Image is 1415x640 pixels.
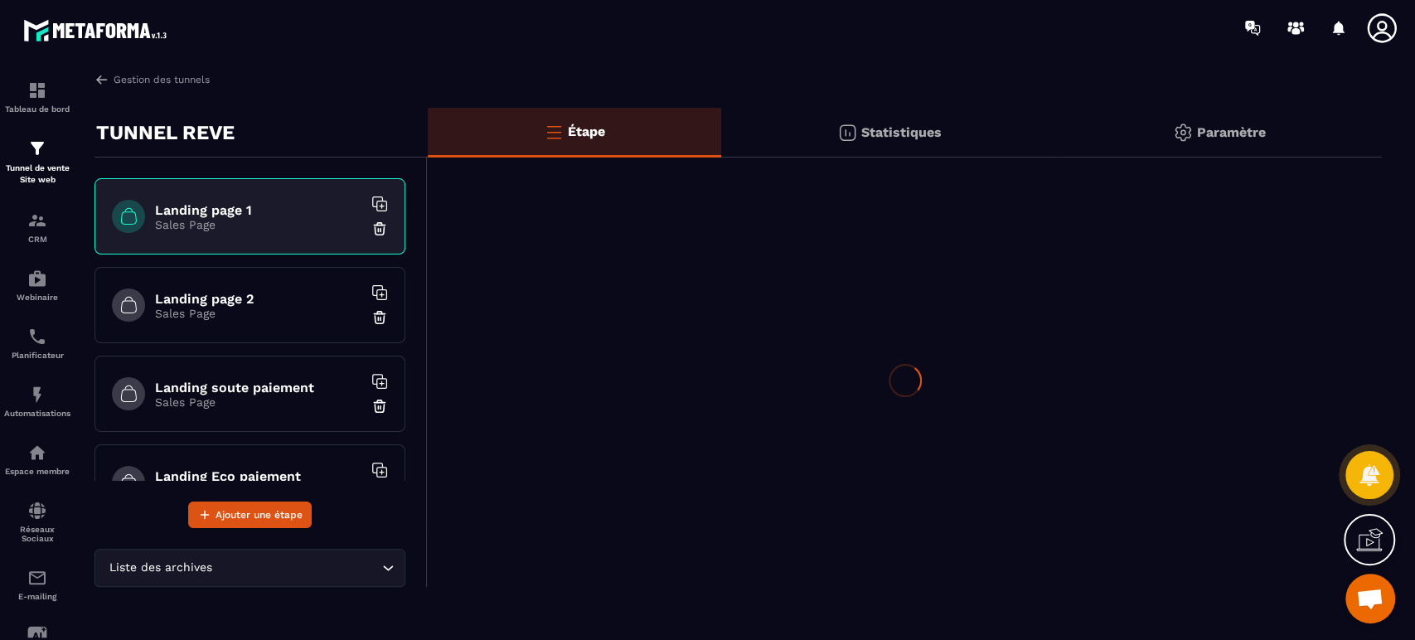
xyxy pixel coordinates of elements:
[155,218,362,231] p: Sales Page
[216,559,378,577] input: Search for option
[4,198,70,256] a: formationformationCRM
[27,269,47,288] img: automations
[371,398,388,415] img: trash
[4,162,70,186] p: Tunnel de vente Site web
[371,309,388,326] img: trash
[4,256,70,314] a: automationsautomationsWebinaire
[4,488,70,555] a: social-networksocial-networkRéseaux Sociaux
[4,235,70,244] p: CRM
[4,314,70,372] a: schedulerschedulerPlanificateur
[155,395,362,409] p: Sales Page
[371,221,388,237] img: trash
[837,123,857,143] img: stats.20deebd0.svg
[861,124,942,140] p: Statistiques
[1197,124,1266,140] p: Paramètre
[4,555,70,613] a: emailemailE-mailing
[4,104,70,114] p: Tableau de bord
[4,467,70,476] p: Espace membre
[94,549,405,587] div: Search for option
[4,430,70,488] a: automationsautomationsEspace membre
[155,380,362,395] h6: Landing soute paiement
[4,372,70,430] a: automationsautomationsAutomatisations
[4,68,70,126] a: formationformationTableau de bord
[27,327,47,347] img: scheduler
[27,385,47,405] img: automations
[1345,574,1395,623] div: Ouvrir le chat
[4,592,70,601] p: E-mailing
[4,525,70,543] p: Réseaux Sociaux
[188,502,312,528] button: Ajouter une étape
[27,568,47,588] img: email
[27,138,47,158] img: formation
[4,126,70,198] a: formationformationTunnel de vente Site web
[94,72,210,87] a: Gestion des tunnels
[94,72,109,87] img: arrow
[27,211,47,230] img: formation
[96,116,235,149] p: TUNNEL REVE
[27,501,47,521] img: social-network
[23,15,172,46] img: logo
[155,202,362,218] h6: Landing page 1
[216,507,303,523] span: Ajouter une étape
[4,409,70,418] p: Automatisations
[155,307,362,320] p: Sales Page
[105,559,216,577] span: Liste des archives
[568,124,605,139] p: Étape
[27,443,47,463] img: automations
[27,80,47,100] img: formation
[4,351,70,360] p: Planificateur
[155,291,362,307] h6: Landing page 2
[1173,123,1193,143] img: setting-gr.5f69749f.svg
[4,293,70,302] p: Webinaire
[544,122,564,142] img: bars-o.4a397970.svg
[155,468,362,484] h6: Landing Eco paiement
